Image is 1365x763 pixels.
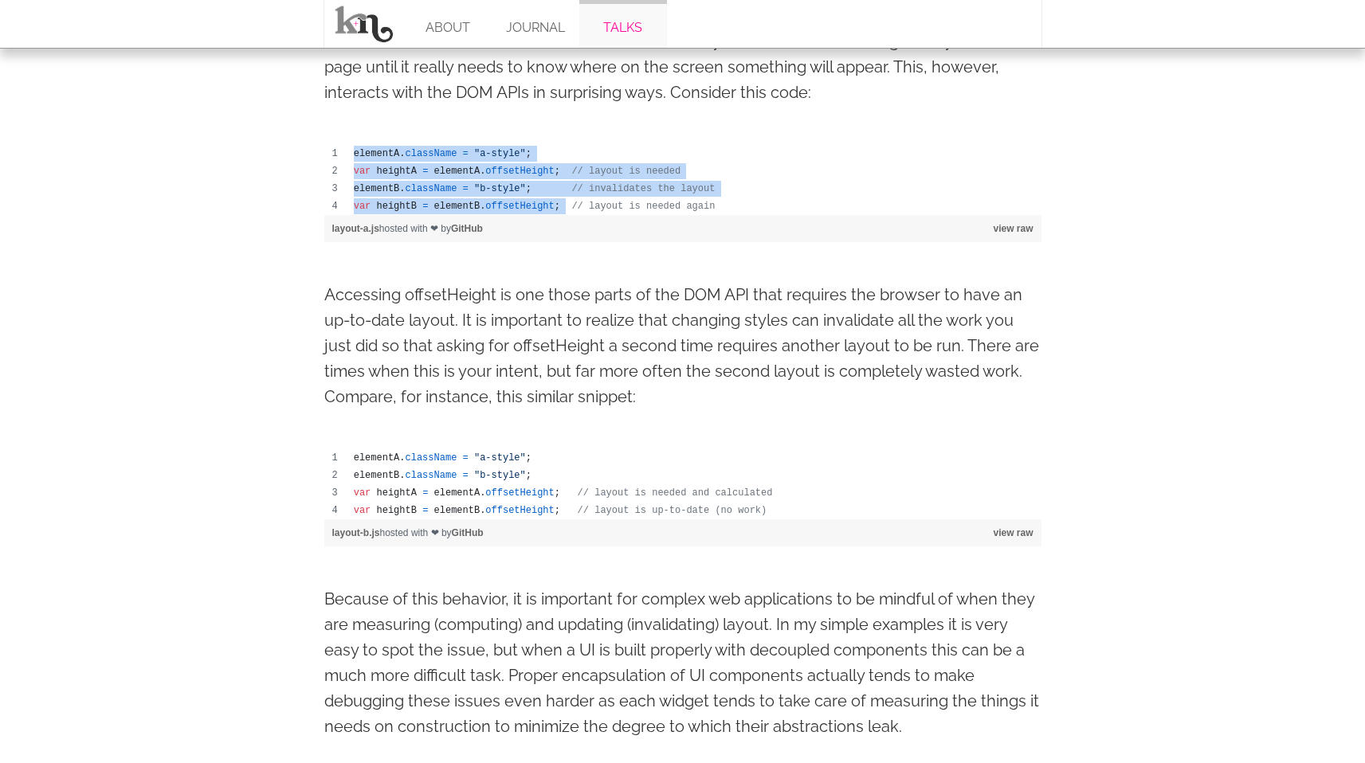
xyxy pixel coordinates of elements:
a: GitHub [451,223,483,234]
span: elementA [354,452,400,464]
span: offsetHeight [485,487,554,499]
span: = [422,201,428,212]
a: view raw [993,223,1033,234]
span: = [422,487,428,499]
span: = [463,183,469,194]
span: = [463,470,469,481]
span: = [422,505,428,516]
span: heightB [377,201,417,212]
span: ; [526,470,531,481]
span: . [480,166,485,177]
span: elementB [354,183,400,194]
span: elementA [434,166,480,177]
span: className [406,470,457,481]
span: offsetHeight [485,201,554,212]
span: . [399,183,405,194]
span: heightA [377,487,417,499]
span: // layout is needed [571,166,681,177]
span: className [406,183,457,194]
span: "a-style" [474,148,526,159]
span: var [354,487,371,499]
div: layout-b.js content, created by kellegous on 11:52AM on January 23, 2013. [324,449,1041,519]
span: className [406,148,457,159]
span: // layout is needed and calculated [578,487,773,499]
span: ; [555,166,560,177]
span: var [354,505,371,516]
a: layout-b.js [332,527,380,538]
span: . [480,201,485,212]
span: // layout is needed again [571,201,715,212]
a: view raw [993,527,1033,538]
span: ; [555,487,560,499]
span: elementA [434,487,480,499]
span: . [480,505,485,516]
span: elementB [434,505,480,516]
span: ; [555,505,560,516]
span: var [354,166,371,177]
span: // layout is up-to-date (no work) [578,505,767,516]
span: = [463,148,469,159]
span: ; [555,201,560,212]
a: layout-a.js [332,223,379,234]
p: Because of this behavior, it is important for complex web applications to be mindful of when they... [324,586,1041,739]
span: . [480,487,485,499]
span: "b-style" [474,183,526,194]
span: ; [526,183,531,194]
span: elementA [354,148,400,159]
span: className [406,452,457,464]
span: . [399,452,405,464]
div: hosted with ❤ by [324,215,1041,242]
span: "a-style" [474,452,526,464]
span: = [463,452,469,464]
span: elementB [354,470,400,481]
span: heightB [377,505,417,516]
span: offsetHeight [485,505,554,516]
div: hosted with ❤ by [324,519,1041,546]
span: . [399,470,405,481]
a: GitHub [452,527,484,538]
span: = [422,166,428,177]
span: "b-style" [474,470,526,481]
span: var [354,201,371,212]
span: ; [526,452,531,464]
span: . [399,148,405,159]
div: layout-a.js content, created by kellegous on 11:46AM on January 23, 2013. [324,145,1041,215]
span: elementB [434,201,480,212]
span: // invalidates the layout [571,183,715,194]
span: offsetHeight [485,166,554,177]
p: Accessing offsetHeight is one those parts of the DOM API that requires the browser to have an up-... [324,282,1041,409]
span: heightA [377,166,417,177]
span: ; [526,148,531,159]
